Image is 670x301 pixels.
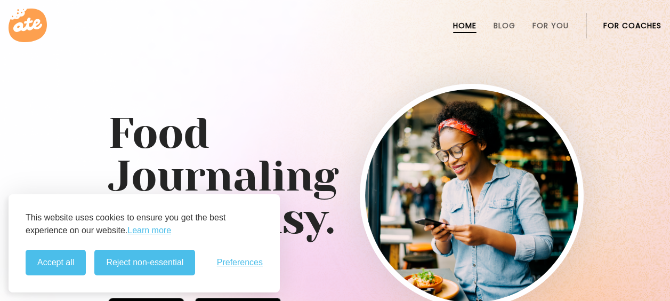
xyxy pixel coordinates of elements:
[26,250,86,275] button: Accept all cookies
[494,21,515,30] a: Blog
[108,112,562,240] h1: Food Journaling made easy.
[127,224,171,237] a: Learn more
[532,21,569,30] a: For You
[603,21,661,30] a: For Coaches
[217,258,263,267] button: Toggle preferences
[94,250,195,275] button: Reject non-essential
[217,258,263,267] span: Preferences
[26,211,263,237] p: This website uses cookies to ensure you get the best experience on our website.
[453,21,477,30] a: Home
